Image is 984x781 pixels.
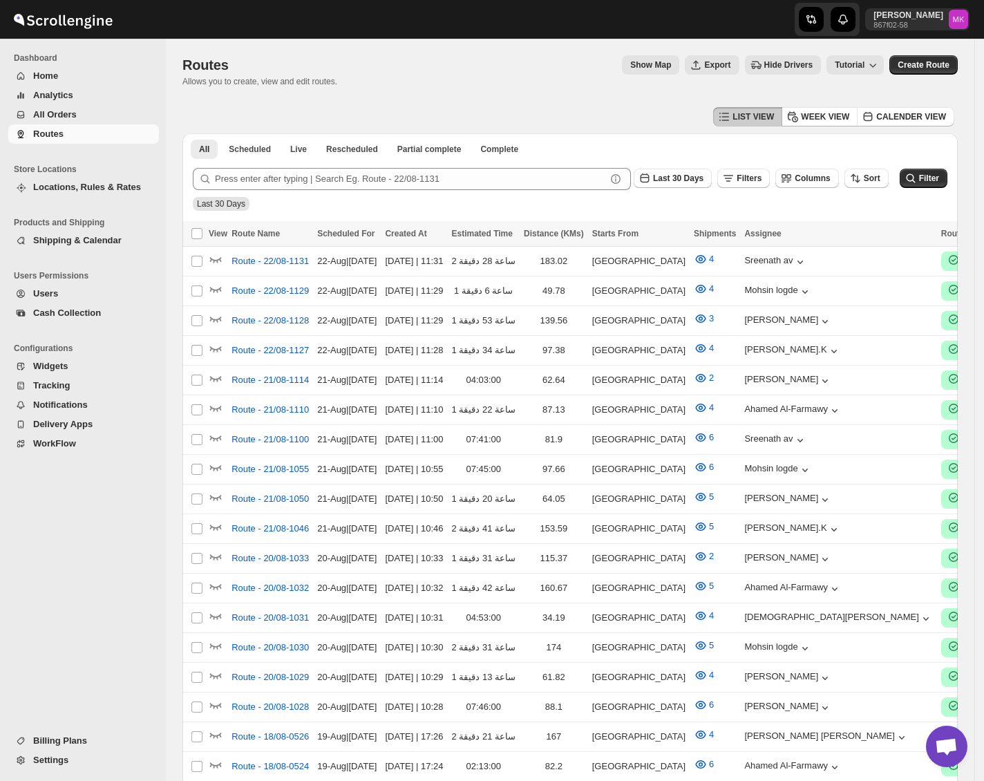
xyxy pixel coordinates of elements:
[451,462,515,476] div: 07:45:00
[385,314,443,328] div: [DATE] | 11:29
[231,522,309,536] span: Route - 21/08-1046
[223,280,317,302] button: Route - 22/08-1129
[33,182,141,192] span: Locations, Rules & Rates
[385,492,443,506] div: [DATE] | 10:50
[685,367,722,389] button: 2
[8,178,159,197] button: Locations, Rules & Rates
[782,107,858,126] button: WEEK VIEW
[451,552,515,565] div: 1 ساعة 31 دقيقة
[775,169,838,188] button: Columns
[451,314,515,328] div: 1 ساعة 53 دقيقة
[231,433,309,446] span: Route - 21/08-1100
[732,111,774,122] span: LIST VIEW
[524,229,584,238] span: Distance (KMs)
[480,144,518,155] span: Complete
[385,403,443,417] div: [DATE] | 11:10
[317,583,377,593] span: 20-Aug | [DATE]
[744,582,842,596] button: Ahamed Al-Farmawy
[8,231,159,250] button: Shipping & Calendar
[685,634,722,657] button: 5
[592,522,685,536] div: [GEOGRAPHIC_DATA]
[622,55,679,75] button: Map action label
[592,373,685,387] div: [GEOGRAPHIC_DATA]
[685,516,722,538] button: 5
[231,700,309,714] span: Route - 20/08-1028
[709,432,714,442] span: 6
[8,415,159,434] button: Delivery Apps
[524,611,584,625] div: 34.19
[744,701,832,715] div: [PERSON_NAME]
[744,374,832,388] div: [PERSON_NAME]
[231,229,280,238] span: Route Name
[11,2,115,37] img: ScrollEngine
[231,344,309,357] span: Route - 22/08-1127
[223,429,317,451] button: Route - 21/08-1100
[744,552,832,566] div: [PERSON_NAME]
[8,731,159,751] button: Billing Plans
[744,463,811,477] div: Mohsin logde
[8,105,159,124] button: All Orders
[317,285,377,296] span: 22-Aug | [DATE]
[191,140,218,159] button: All routes
[317,315,377,326] span: 22-Aug | [DATE]
[231,403,309,417] span: Route - 21/08-1110
[451,611,515,625] div: 04:53:00
[744,493,832,507] div: [PERSON_NAME]
[744,229,781,238] span: Assignee
[685,694,722,716] button: 6
[709,759,714,769] span: 6
[709,283,714,294] span: 4
[592,403,685,417] div: [GEOGRAPHIC_DATA]
[223,310,317,332] button: Route - 22/08-1128
[524,314,584,328] div: 139.56
[685,397,722,419] button: 4
[764,59,813,70] span: Hide Drivers
[33,129,64,139] span: Routes
[709,581,714,591] span: 5
[685,664,722,686] button: 4
[744,612,932,625] div: [DEMOGRAPHIC_DATA][PERSON_NAME]
[385,730,443,744] div: [DATE] | 17:26
[317,642,377,652] span: 20-Aug | [DATE]
[592,433,685,446] div: [GEOGRAPHIC_DATA]
[385,229,426,238] span: Created At
[524,433,584,446] div: 81.9
[317,464,377,474] span: 21-Aug | [DATE]
[317,404,377,415] span: 21-Aug | [DATE]
[33,419,93,429] span: Delivery Apps
[231,462,309,476] span: Route - 21/08-1055
[33,735,87,746] span: Billing Plans
[451,730,515,744] div: 2 ساعة 21 دقيقة
[592,552,685,565] div: [GEOGRAPHIC_DATA]
[33,380,70,391] span: Tracking
[451,229,512,238] span: Estimated Time
[826,55,884,75] button: Tutorial
[744,314,832,328] button: [PERSON_NAME]
[14,270,159,281] span: Users Permissions
[709,729,714,740] span: 4
[223,369,317,391] button: Route - 21/08-1114
[926,726,967,767] a: دردشة مفتوحة
[231,670,309,684] span: Route - 20/08-1029
[713,107,782,126] button: LIST VIEW
[524,522,584,536] div: 153.59
[215,168,606,190] input: Press enter after typing | Search Eg. Route - 22/08-1131
[33,70,58,81] span: Home
[949,10,968,29] span: Mostafa Khalifa
[326,144,378,155] span: Rescheduled
[709,670,714,680] span: 4
[835,60,864,70] span: Tutorial
[223,607,317,629] button: Route - 20/08-1031
[385,611,443,625] div: [DATE] | 10:31
[290,144,307,155] span: Live
[709,699,714,710] span: 6
[223,755,317,778] button: Route - 18/08-0524
[524,492,584,506] div: 64.05
[223,488,317,510] button: Route - 21/08-1050
[685,55,739,75] button: Export
[857,107,954,126] button: CALENDER VIEW
[873,10,943,21] p: [PERSON_NAME]
[873,21,943,29] p: 867f02-58
[685,486,722,508] button: 5
[14,53,159,64] span: Dashboard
